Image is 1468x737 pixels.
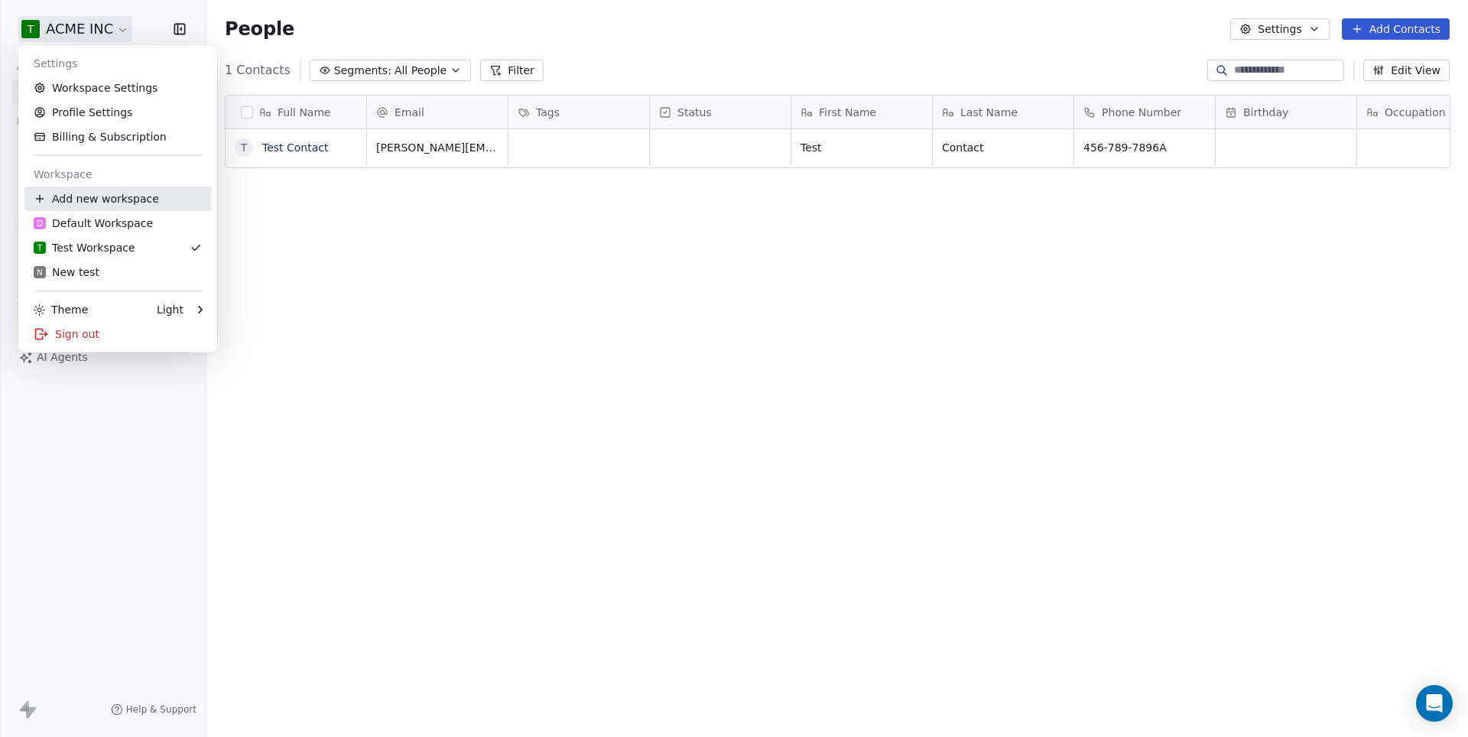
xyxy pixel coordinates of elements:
[24,125,211,149] a: Billing & Subscription
[37,267,43,278] span: N
[34,240,135,255] div: Test Workspace
[24,187,211,211] div: Add new workspace
[24,76,211,100] a: Workspace Settings
[34,216,153,231] div: Default Workspace
[37,218,43,229] span: D
[24,162,211,187] div: Workspace
[24,322,211,346] div: Sign out
[34,302,88,317] div: Theme
[24,100,211,125] a: Profile Settings
[37,242,42,254] span: T
[157,302,183,317] div: Light
[24,51,211,76] div: Settings
[34,265,99,280] div: New test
